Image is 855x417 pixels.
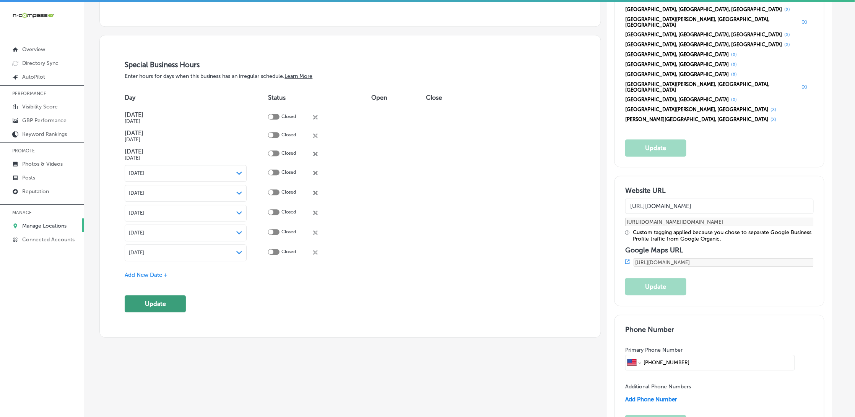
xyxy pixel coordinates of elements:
p: Reputation [22,188,49,195]
button: (X) [729,61,740,68]
button: (X) [782,42,793,48]
span: [DATE] [129,190,144,196]
p: Closed [281,150,296,158]
p: Photos & Videos [22,161,63,167]
span: [GEOGRAPHIC_DATA], [GEOGRAPHIC_DATA] [625,52,729,57]
div: Custom tagging applied because you chose to separate Google Business Profile traffic from Google ... [633,229,814,242]
p: GBP Performance [22,117,67,124]
button: (X) [800,84,810,90]
input: Add Location Website [625,199,814,214]
p: Manage Locations [22,223,67,229]
p: Keyword Rankings [22,131,67,137]
span: [DATE] [129,170,144,176]
th: Status [268,87,371,108]
p: Closed [281,189,296,197]
span: [GEOGRAPHIC_DATA], [GEOGRAPHIC_DATA], [GEOGRAPHIC_DATA] [625,6,782,12]
button: Update [625,278,686,295]
button: (X) [782,6,793,13]
span: [DATE] [129,230,144,236]
h3: Phone Number [625,325,814,334]
button: (X) [769,107,779,113]
p: Closed [281,114,296,121]
p: AutoPilot [22,74,45,80]
h3: Special Business Hours [125,60,575,69]
th: Open [372,87,426,108]
span: [GEOGRAPHIC_DATA], [GEOGRAPHIC_DATA], [GEOGRAPHIC_DATA] [625,32,782,37]
span: [GEOGRAPHIC_DATA], [GEOGRAPHIC_DATA] [625,61,729,67]
input: Phone number [643,355,793,370]
button: (X) [769,116,779,123]
span: [PERSON_NAME][GEOGRAPHIC_DATA], [GEOGRAPHIC_DATA] [625,116,769,122]
p: Closed [281,170,296,177]
span: [GEOGRAPHIC_DATA], [GEOGRAPHIC_DATA], [GEOGRAPHIC_DATA] [625,42,782,47]
p: Closed [281,229,296,236]
p: Directory Sync [22,60,59,66]
span: [DATE] [129,250,144,255]
span: [GEOGRAPHIC_DATA], [GEOGRAPHIC_DATA] [625,97,729,102]
h5: [DATE] [125,137,247,142]
button: (X) [800,19,810,25]
p: Posts [22,175,35,181]
p: Visibility Score [22,103,58,110]
p: Closed [281,249,296,256]
h5: [DATE] [125,155,247,161]
span: [GEOGRAPHIC_DATA][PERSON_NAME], [GEOGRAPHIC_DATA], [GEOGRAPHIC_DATA] [625,16,800,28]
a: Learn More [284,73,312,79]
img: 660ab0bf-5cc7-4cb8-ba1c-48b5ae0f18e60NCTV_CLogo_TV_Black_-500x88.png [12,12,54,19]
label: Additional Phone Numbers [625,383,691,390]
p: Closed [281,209,296,217]
button: (X) [782,32,793,38]
button: (X) [729,97,740,103]
button: Update [125,295,186,312]
h5: [DATE] [125,118,247,124]
p: Enter hours for days when this business has an irregular schedule. [125,73,575,79]
th: Day [125,87,268,108]
span: [DATE] [129,210,144,216]
span: [GEOGRAPHIC_DATA], [GEOGRAPHIC_DATA] [625,71,729,77]
button: Update [625,139,686,157]
span: [GEOGRAPHIC_DATA][PERSON_NAME], [GEOGRAPHIC_DATA] [625,107,769,112]
h3: Website URL [625,186,814,195]
h3: Google Maps URL [625,246,814,254]
span: [GEOGRAPHIC_DATA][PERSON_NAME], [GEOGRAPHIC_DATA], [GEOGRAPHIC_DATA] [625,81,800,93]
h4: [DATE] [125,111,247,118]
span: Add New Date + [125,272,167,278]
span: Add Phone Number [625,396,677,403]
button: (X) [729,71,740,78]
th: Close [426,87,463,108]
h4: [DATE] [125,148,247,155]
p: Connected Accounts [22,236,75,243]
button: (X) [729,52,740,58]
label: Primary Phone Number [625,347,683,353]
p: Closed [281,132,296,139]
h4: [DATE] [125,129,247,137]
p: Overview [22,46,45,53]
